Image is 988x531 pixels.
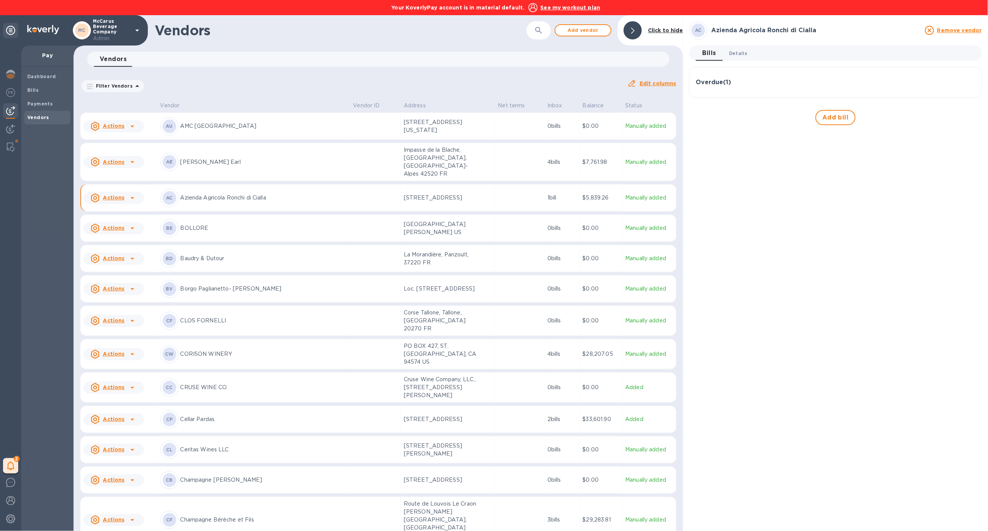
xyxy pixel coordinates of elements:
u: Remove vendor [937,27,982,33]
p: CORISON WINERY [180,350,347,358]
span: Add vendor [561,26,605,35]
p: BOLLORE [180,224,347,232]
u: Actions [103,351,124,357]
span: Vendor [160,102,190,110]
p: $29,283.81 [583,516,619,524]
u: Actions [103,477,124,483]
p: $0.00 [583,383,619,391]
u: Edit columns [640,80,676,86]
p: McCarus Beverage Company [93,19,131,42]
u: Actions [103,317,124,324]
b: CB [166,477,173,483]
p: [STREET_ADDRESS][PERSON_NAME] [404,442,480,458]
span: Address [404,102,436,110]
p: Admin [93,35,131,42]
p: [STREET_ADDRESS] [404,194,480,202]
p: Cellar Pardas [180,415,347,423]
b: Your KoverlyPay account is in material default. [392,5,525,11]
p: AMC [GEOGRAPHIC_DATA] [180,122,347,130]
p: Pay [27,52,67,59]
p: $7,761.98 [583,158,619,166]
b: AC [166,195,173,201]
h3: Overdue ( 1 ) [696,79,731,86]
p: Added [625,383,673,391]
b: AC [695,27,702,33]
b: Click to hide [648,27,683,33]
p: 4 bills [547,158,577,166]
p: [STREET_ADDRESS] [404,415,480,423]
p: $0.00 [583,317,619,325]
p: CRUSE WINE CO. [180,383,347,391]
p: Manually added [625,255,673,262]
p: 0 bills [547,255,577,262]
b: CC [166,385,173,390]
div: Overdue(1) [696,73,975,91]
h1: Vendors [155,22,527,38]
p: $28,207.05 [583,350,619,358]
div: Unpin categories [3,23,18,38]
p: Azienda Agricola Ronchi di Cialla [180,194,347,202]
p: Baudry & Dutour [180,255,347,262]
p: [STREET_ADDRESS] [404,476,480,484]
b: CF [166,517,173,523]
span: Net terms [498,102,535,110]
p: Status [625,102,642,110]
p: PO BOX 427, ST. [GEOGRAPHIC_DATA], CA 94574 US [404,342,480,366]
span: Bills [703,48,716,58]
p: 3 bills [547,516,577,524]
b: Bills [27,87,39,93]
u: Actions [103,517,124,523]
span: Vendor ID [353,102,390,110]
p: 0 bills [547,446,577,454]
b: CL [166,447,173,452]
p: Manually added [625,476,673,484]
p: $0.00 [583,255,619,262]
h3: Azienda Agricola Ronchi di Cialla [711,27,921,34]
p: Net terms [498,102,525,110]
p: $0.00 [583,446,619,454]
p: Manually added [625,317,673,325]
b: BE [166,225,173,231]
p: [GEOGRAPHIC_DATA][PERSON_NAME] US [404,220,480,236]
p: 0 bills [547,122,577,130]
p: $33,601.90 [583,415,619,423]
span: Add bill [822,113,849,122]
span: Details [729,49,747,57]
p: 0 bills [547,285,577,293]
b: Dashboard [27,74,56,79]
p: Manually added [625,122,673,130]
p: $5,839.26 [583,194,619,202]
b: CF [166,318,173,324]
img: Foreign exchange [6,88,15,97]
u: Actions [103,123,124,129]
p: Added [625,415,673,423]
p: $0.00 [583,224,619,232]
p: Corse Tallone, Tallone, [GEOGRAPHIC_DATA] 20270 FR [404,309,480,333]
b: BV [166,286,173,292]
b: CW [165,351,174,357]
button: Add bill [815,110,856,125]
p: CLOS FORNELLI [180,317,347,325]
u: Actions [103,416,124,422]
p: Vendor [160,102,180,110]
p: Address [404,102,426,110]
p: $0.00 [583,122,619,130]
p: Inbox [547,102,562,110]
p: Manually added [625,516,673,524]
p: $0.00 [583,285,619,293]
p: Ceritas Wines LLC [180,446,347,454]
p: Manually added [625,224,673,232]
u: Actions [103,195,124,201]
p: 4 bills [547,350,577,358]
p: Impasse de la Blache, [GEOGRAPHIC_DATA], [GEOGRAPHIC_DATA]-Alpes 42520 FR [404,146,480,178]
u: Actions [103,384,124,390]
p: 1 bill [547,194,577,202]
p: Cruse Wine Company, LLC., [STREET_ADDRESS][PERSON_NAME] [404,375,480,399]
b: AU [166,123,173,129]
p: [PERSON_NAME] Earl [180,158,347,166]
span: Vendors [100,54,127,64]
u: See my workout plan [541,5,601,11]
u: Actions [103,255,124,261]
p: Manually added [625,285,673,293]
